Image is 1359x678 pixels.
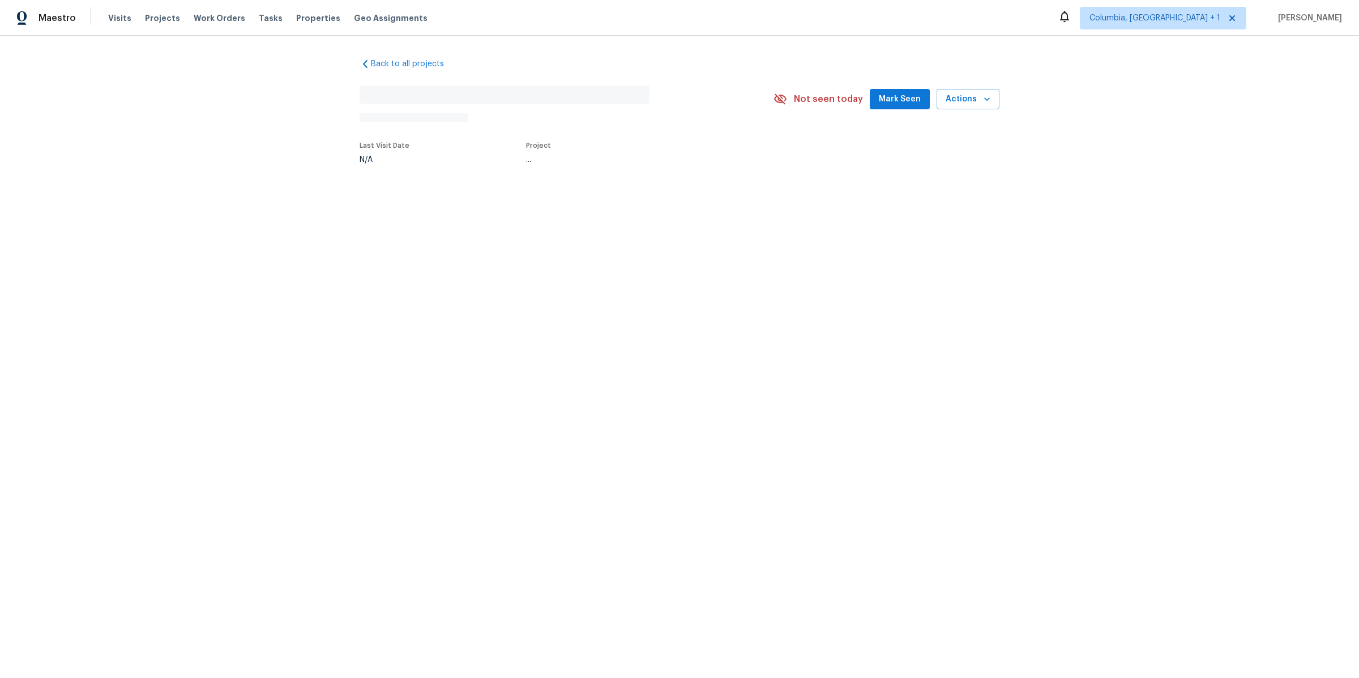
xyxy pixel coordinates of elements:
span: Projects [145,12,180,24]
span: Columbia, [GEOGRAPHIC_DATA] + 1 [1089,12,1220,24]
span: [PERSON_NAME] [1273,12,1342,24]
span: Last Visit Date [360,142,409,149]
span: Mark Seen [879,92,921,106]
span: Project [526,142,551,149]
span: Actions [946,92,990,106]
div: N/A [360,156,409,164]
button: Actions [937,89,999,110]
button: Mark Seen [870,89,930,110]
span: Maestro [39,12,76,24]
span: Not seen today [794,93,863,105]
span: Properties [296,12,340,24]
a: Back to all projects [360,58,468,70]
div: ... [526,156,743,164]
span: Work Orders [194,12,245,24]
span: Geo Assignments [354,12,428,24]
span: Tasks [259,14,283,22]
span: Visits [108,12,131,24]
